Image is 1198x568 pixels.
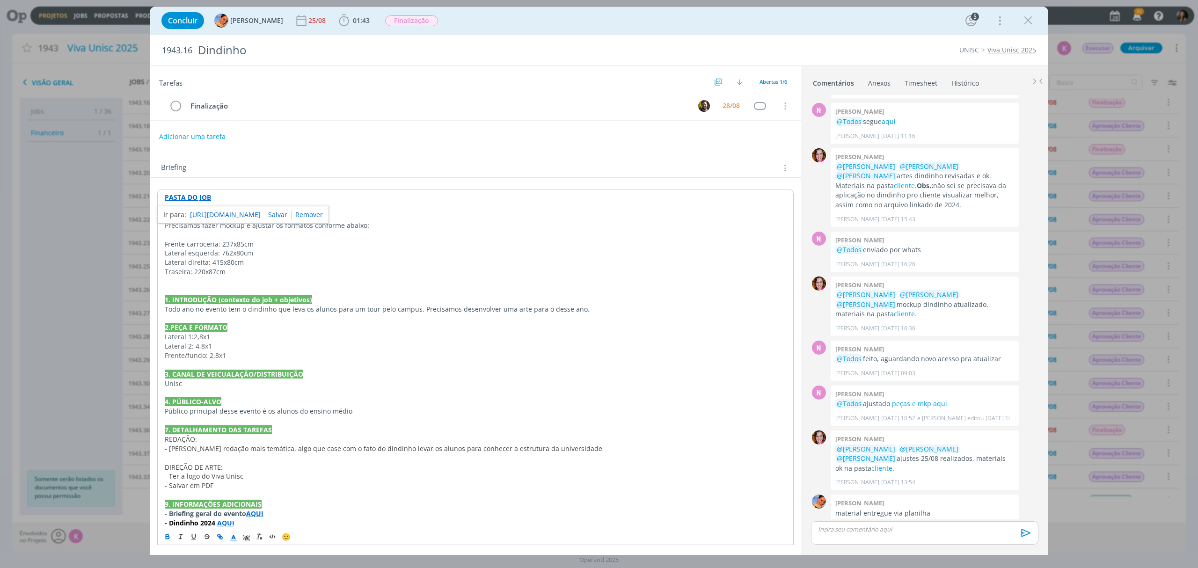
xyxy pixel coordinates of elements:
a: Comentários [812,74,855,88]
span: @Todos [837,245,862,254]
a: Timesheet [904,74,938,88]
img: C [698,100,710,112]
p: feito, aguardando novo acesso pra atualizar [835,354,1014,364]
span: Tarefas [159,76,183,87]
span: REDAÇÃO: [165,435,197,444]
span: [DATE] 16:36 [881,324,915,333]
p: Lateral 1: [165,332,786,342]
button: Concluir [161,12,204,29]
b: [PERSON_NAME] [835,499,884,507]
span: [PERSON_NAME] [230,17,283,24]
b: [PERSON_NAME] [835,281,884,289]
a: [URL][DOMAIN_NAME] [190,209,261,221]
span: e [PERSON_NAME] editou [917,414,984,422]
span: @Todos [837,399,862,408]
button: L[PERSON_NAME] [214,14,283,28]
strong: 4. PÚBLICO-ALVO [165,397,221,406]
span: Cor do Texto [227,531,240,542]
p: ajustado [835,399,1014,408]
span: @Todos [837,354,862,363]
p: segue [835,117,1014,126]
strong: - Dindinho [165,518,198,527]
b: [PERSON_NAME] [835,435,884,443]
strong: 9. INFORMAÇÕES ADICIONAIS [165,500,262,509]
p: enviado por whats [835,245,1014,255]
strong: Obs.: [917,181,933,190]
span: [DATE] 16:26 [881,260,915,269]
img: arrow-down.svg [737,79,742,85]
div: N [812,386,826,400]
p: artes dindinho revisadas e ok. Materiais na pasta . não sei se precisava da aplicação no dindinho... [835,162,1014,210]
span: 2,8x1 [194,332,210,341]
span: @[PERSON_NAME] [900,290,958,299]
button: 🙂 [279,531,292,542]
span: [DATE] 10:52 [881,414,915,422]
a: cliente [871,464,892,473]
button: C [697,99,711,113]
strong: 2024 [200,518,215,527]
a: AQUI [246,509,263,518]
p: Traseira: 220x87cm [165,267,786,277]
span: @[PERSON_NAME] [837,290,895,299]
p: [PERSON_NAME] [835,478,879,487]
a: UNISC [959,45,979,54]
span: Todo ano no evento tem o dindinho que leva os alunos para um tour pelo campus. Precisamos desenvo... [165,305,590,313]
p: mockup dindinho atualizado, materiais na pasta . [835,290,1014,319]
div: Finalização [186,100,689,112]
span: @[PERSON_NAME] [837,300,895,309]
p: material entregue via planilha [835,509,1014,518]
span: [DATE] 13:54 [881,478,915,487]
b: [PERSON_NAME] [835,390,884,398]
span: Lateral 2: 4,8x1 [165,342,212,350]
p: Público principal desse evento é os alunos do ensino médio [165,407,786,416]
p: [PERSON_NAME] [835,414,879,422]
span: [DATE] 09:03 [881,369,915,378]
a: PASTA DO JOB [165,193,211,202]
p: [PERSON_NAME] [835,260,879,269]
a: aqui [882,117,896,126]
span: Frente/fundo: 2,8x1 [165,351,226,360]
span: @Todos [837,117,862,126]
strong: 3. CANAL DE VEICUALAÇÃO/DISTRIBUIÇÃO [165,370,303,379]
strong: 1. INTRODUÇÃO (contexto do job + objetivos) [165,295,312,304]
span: 🙂 [282,532,291,541]
span: @[PERSON_NAME] [837,454,895,463]
a: Viva Unisc 2025 [987,45,1036,54]
a: peças e mkp aqui [892,399,947,408]
a: cliente [894,309,915,318]
div: Dindinho [194,39,668,62]
span: - Salvar em PDF [165,481,213,490]
div: Anexos [868,79,891,88]
button: Adicionar uma tarefa [159,128,226,145]
button: Finalização [385,15,438,27]
span: @[PERSON_NAME] [837,162,895,171]
div: 28/08 [723,102,740,109]
a: cliente [894,181,915,190]
span: Briefing [161,162,186,174]
img: B [812,277,826,291]
span: @[PERSON_NAME] [900,162,958,171]
p: [PERSON_NAME] [835,215,879,224]
p: Unisc [165,379,786,388]
span: Abertas 1/6 [760,78,787,85]
b: [PERSON_NAME] [835,345,884,353]
span: 01:43 [353,16,370,25]
span: - [PERSON_NAME] redação mais temática, algo que case com o fato do dindinho levar os alunos para ... [165,444,602,453]
span: [DATE] 10:53 [986,414,1020,422]
img: B [812,148,826,162]
p: Lateral esquerda: 762x80cm [165,248,786,258]
a: AQUI [217,518,234,527]
span: Finalização [385,15,438,26]
strong: - Briefing geral do evento [165,509,246,518]
img: L [214,14,228,28]
img: B [812,430,826,444]
p: [PERSON_NAME] [835,132,879,140]
span: Concluir [168,17,197,24]
span: @[PERSON_NAME] [900,444,958,453]
strong: 2.PEÇA E FORMATO [165,323,227,332]
div: 25/08 [308,17,328,24]
p: Precisamos fazer mockup e ajustar os formatos conforme abaixo: [165,221,786,230]
img: L [812,495,826,509]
